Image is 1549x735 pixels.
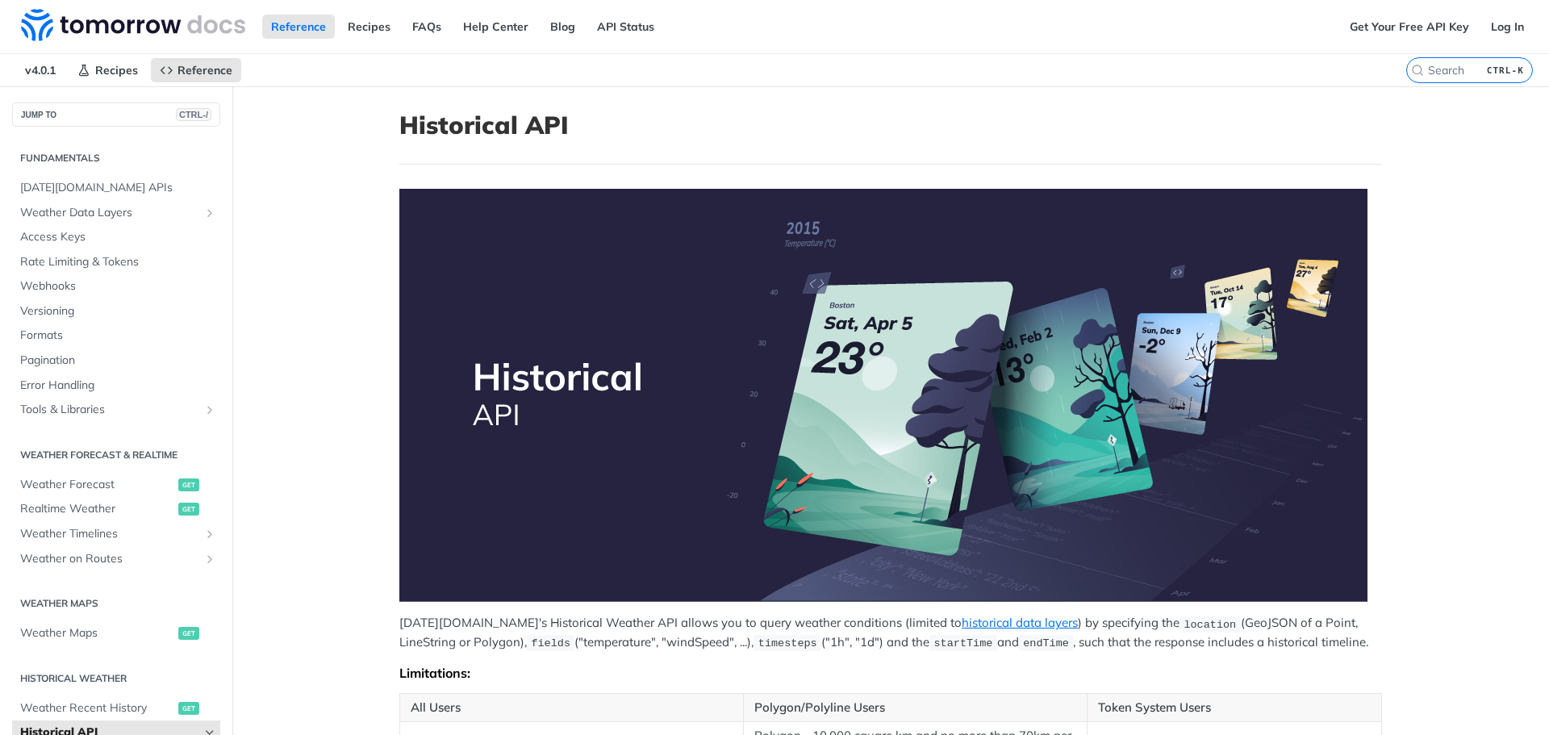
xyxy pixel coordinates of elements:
[12,621,220,645] a: Weather Mapsget
[203,553,216,566] button: Show subpages for Weather on Routes
[12,696,220,720] a: Weather Recent Historyget
[12,497,220,521] a: Realtime Weatherget
[178,627,199,640] span: get
[12,522,220,546] a: Weather TimelinesShow subpages for Weather Timelines
[12,250,220,274] a: Rate Limiting & Tokens
[454,15,537,39] a: Help Center
[20,328,216,344] span: Formats
[21,9,245,41] img: Tomorrow.io Weather API Docs
[176,108,211,121] span: CTRL-/
[178,478,199,491] span: get
[403,15,450,39] a: FAQs
[933,637,992,649] span: startTime
[178,702,199,715] span: get
[12,299,220,324] a: Versioning
[20,180,216,196] span: [DATE][DOMAIN_NAME] APIs
[12,349,220,373] a: Pagination
[12,448,220,462] h2: Weather Forecast & realtime
[20,501,174,517] span: Realtime Weather
[541,15,584,39] a: Blog
[20,551,199,567] span: Weather on Routes
[1087,693,1381,722] th: Token System Users
[1483,62,1528,78] kbd: CTRL-K
[399,189,1367,602] img: Historical-API.png
[203,403,216,416] button: Show subpages for Tools & Libraries
[95,63,138,77] span: Recipes
[20,229,216,245] span: Access Keys
[12,201,220,225] a: Weather Data LayersShow subpages for Weather Data Layers
[400,693,744,722] th: All Users
[151,58,241,82] a: Reference
[12,374,220,398] a: Error Handling
[12,225,220,249] a: Access Keys
[339,15,399,39] a: Recipes
[12,274,220,299] a: Webhooks
[12,547,220,571] a: Weather on RoutesShow subpages for Weather on Routes
[16,58,65,82] span: v4.0.1
[20,700,174,716] span: Weather Recent History
[20,477,174,493] span: Weather Forecast
[20,526,199,542] span: Weather Timelines
[588,15,663,39] a: API Status
[12,176,220,200] a: [DATE][DOMAIN_NAME] APIs
[12,151,220,165] h2: Fundamentals
[69,58,147,82] a: Recipes
[758,637,817,649] span: timesteps
[178,503,199,516] span: get
[1411,64,1424,77] svg: Search
[1184,618,1236,630] span: location
[177,63,232,77] span: Reference
[20,303,216,319] span: Versioning
[12,671,220,686] h2: Historical Weather
[399,189,1382,602] span: Expand image
[1341,15,1478,39] a: Get Your Free API Key
[531,637,570,649] span: fields
[203,528,216,541] button: Show subpages for Weather Timelines
[203,207,216,219] button: Show subpages for Weather Data Layers
[12,102,220,127] button: JUMP TOCTRL-/
[20,278,216,294] span: Webhooks
[399,665,1382,681] div: Limitations:
[12,324,220,348] a: Formats
[12,473,220,497] a: Weather Forecastget
[1023,637,1069,649] span: endTime
[12,398,220,422] a: Tools & LibrariesShow subpages for Tools & Libraries
[262,15,335,39] a: Reference
[20,402,199,418] span: Tools & Libraries
[962,615,1078,630] a: historical data layers
[20,378,216,394] span: Error Handling
[399,614,1382,652] p: [DATE][DOMAIN_NAME]'s Historical Weather API allows you to query weather conditions (limited to )...
[12,596,220,611] h2: Weather Maps
[1482,15,1533,39] a: Log In
[20,205,199,221] span: Weather Data Layers
[20,353,216,369] span: Pagination
[399,111,1382,140] h1: Historical API
[743,693,1087,722] th: Polygon/Polyline Users
[20,254,216,270] span: Rate Limiting & Tokens
[20,625,174,641] span: Weather Maps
